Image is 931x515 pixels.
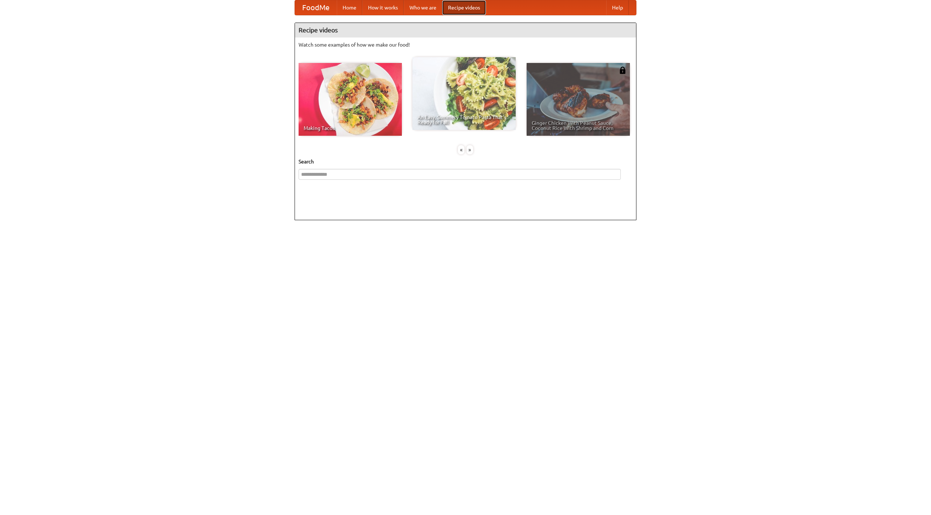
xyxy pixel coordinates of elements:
p: Watch some examples of how we make our food! [299,41,632,48]
div: « [458,145,464,154]
a: Recipe videos [442,0,486,15]
span: An Easy, Summery Tomato Pasta That's Ready for Fall [417,115,511,125]
h4: Recipe videos [295,23,636,37]
h5: Search [299,158,632,165]
a: Who we are [404,0,442,15]
a: Making Tacos [299,63,402,136]
a: Home [337,0,362,15]
a: Help [606,0,629,15]
a: FoodMe [295,0,337,15]
a: How it works [362,0,404,15]
img: 483408.png [619,67,626,74]
span: Making Tacos [304,126,397,131]
div: » [467,145,473,154]
a: An Easy, Summery Tomato Pasta That's Ready for Fall [412,57,516,130]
